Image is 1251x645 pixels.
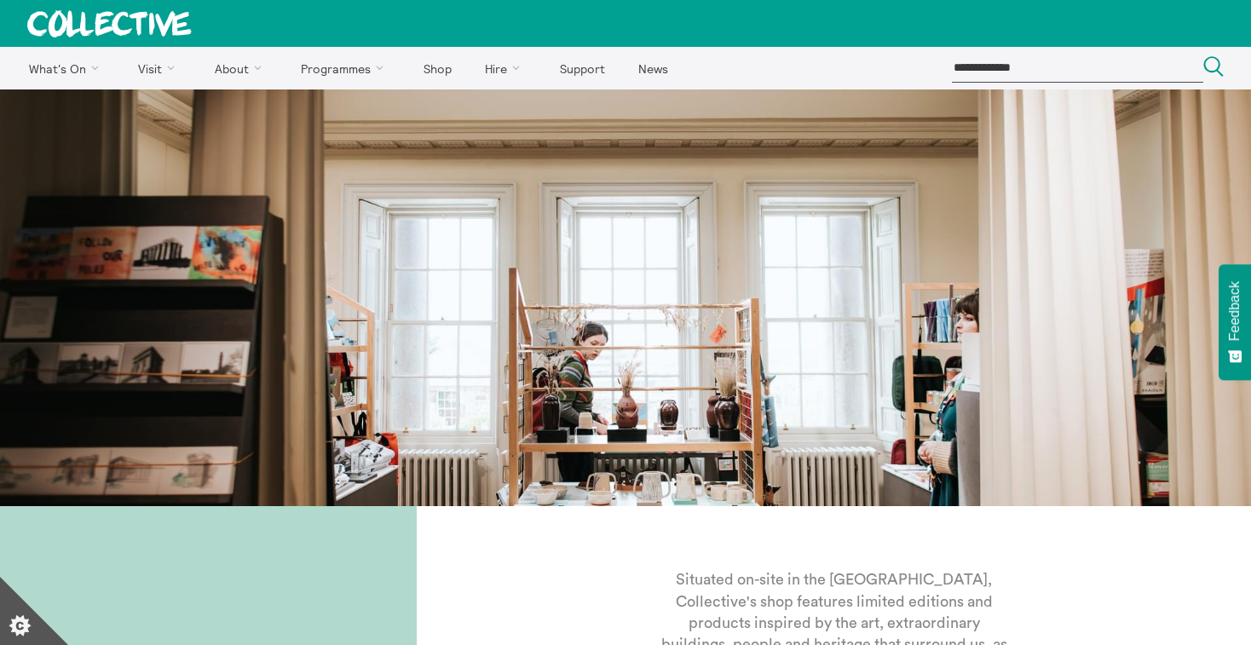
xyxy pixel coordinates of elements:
a: Programmes [286,47,406,89]
a: Hire [470,47,542,89]
a: Support [545,47,620,89]
a: News [623,47,683,89]
a: Visit [124,47,197,89]
a: About [199,47,283,89]
a: What's On [14,47,120,89]
a: Shop [408,47,466,89]
button: Feedback - Show survey [1219,264,1251,380]
span: Feedback [1227,281,1242,341]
